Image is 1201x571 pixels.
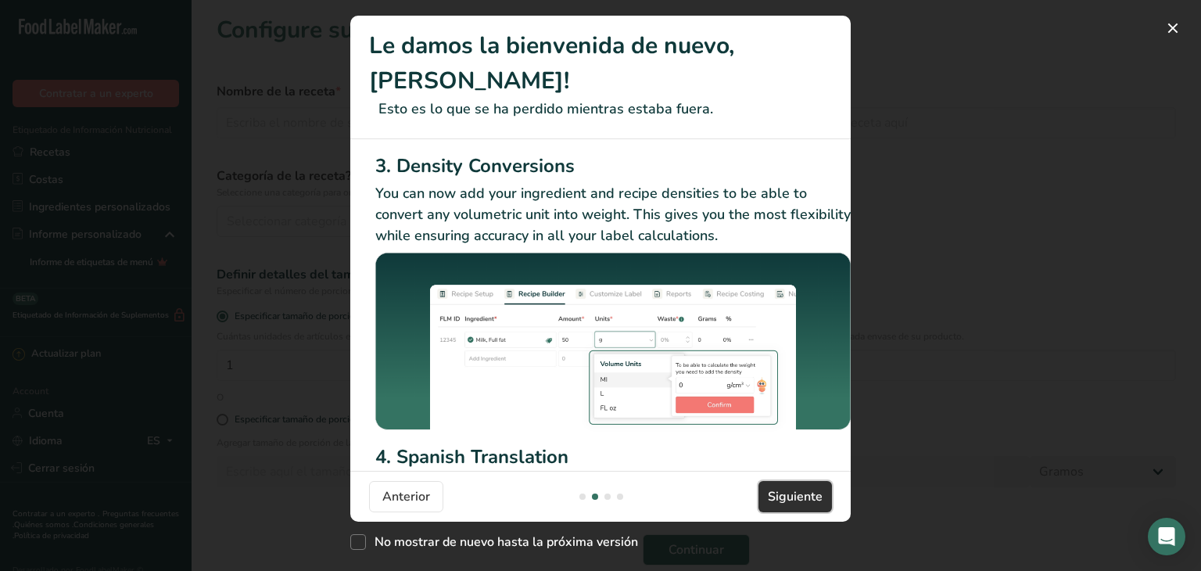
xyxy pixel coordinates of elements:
button: Siguiente [758,481,832,512]
p: Esto es lo que se ha perdido mientras estaba fuera. [369,99,832,120]
span: No mostrar de nuevo hasta la próxima versión [366,534,638,550]
p: You can now add your ingredient and recipe densities to be able to convert any volumetric unit in... [375,183,851,246]
span: Siguiente [768,487,823,506]
div: Open Intercom Messenger [1148,518,1185,555]
h1: Le damos la bienvenida de nuevo, [PERSON_NAME]! [369,28,832,99]
img: Density Conversions [375,253,851,437]
span: Anterior [382,487,430,506]
h2: 4. Spanish Translation [375,443,851,471]
h2: 3. Density Conversions [375,152,851,180]
button: Anterior [369,481,443,512]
